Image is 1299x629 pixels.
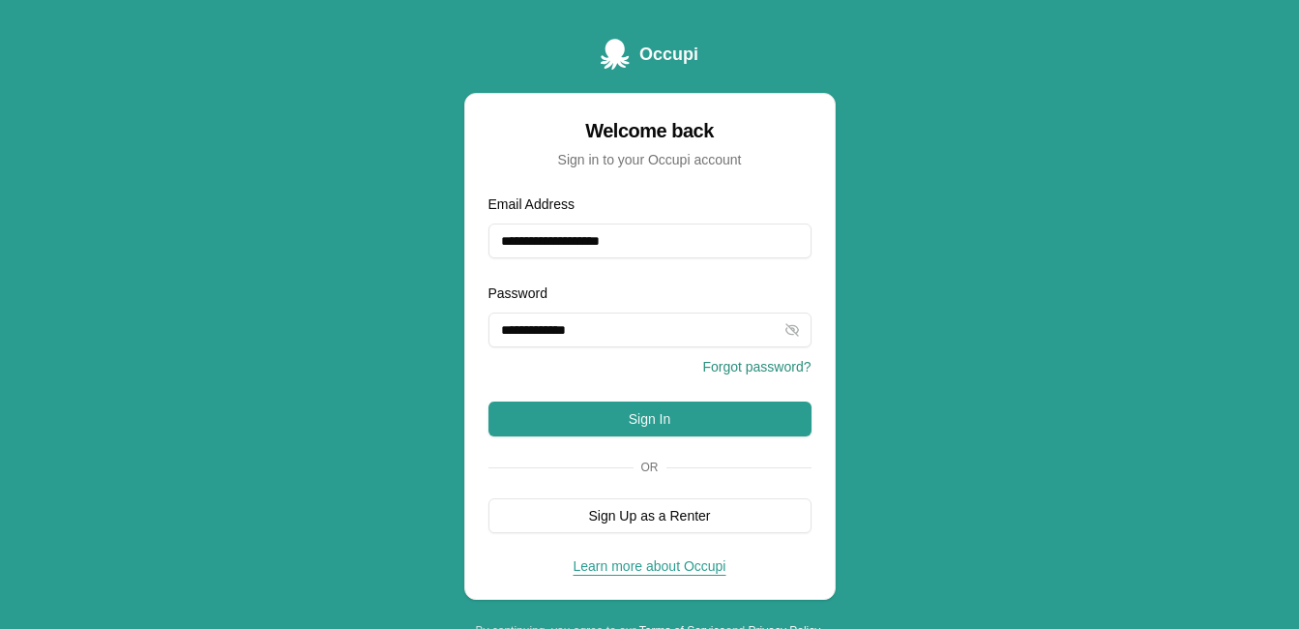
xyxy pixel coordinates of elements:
a: Occupi [601,39,698,70]
label: Password [488,285,547,301]
label: Email Address [488,196,575,212]
div: Welcome back [488,117,812,144]
button: Sign In [488,402,812,436]
button: Forgot password? [702,357,811,376]
span: Occupi [639,41,698,68]
button: Sign Up as a Renter [488,498,812,533]
span: Or [634,460,666,475]
a: Learn more about Occupi [574,558,726,574]
div: Sign in to your Occupi account [488,150,812,169]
